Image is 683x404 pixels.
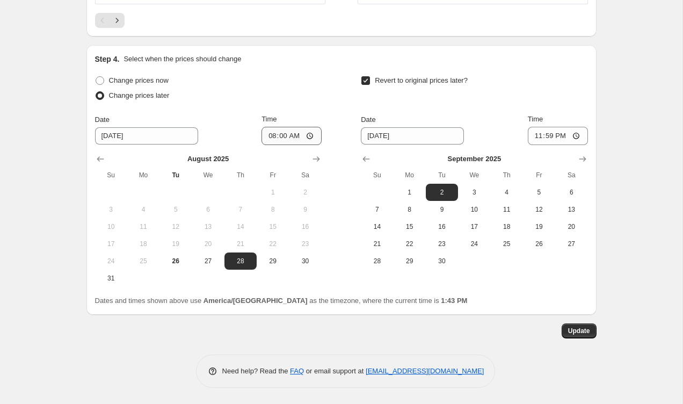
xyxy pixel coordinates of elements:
span: 28 [229,257,252,265]
button: Tuesday September 30 2025 [426,252,458,270]
button: Friday August 29 2025 [257,252,289,270]
button: Sunday August 17 2025 [95,235,127,252]
button: Sunday September 7 2025 [361,201,393,218]
button: Monday August 18 2025 [127,235,159,252]
b: 1:43 PM [441,297,467,305]
span: Update [568,327,590,335]
span: Th [495,171,518,179]
button: Monday September 15 2025 [394,218,426,235]
th: Thursday [490,167,522,184]
th: Wednesday [458,167,490,184]
span: Time [261,115,277,123]
span: 29 [398,257,422,265]
button: Thursday September 4 2025 [490,184,522,201]
button: Wednesday August 13 2025 [192,218,224,235]
button: Friday August 22 2025 [257,235,289,252]
button: Wednesday August 27 2025 [192,252,224,270]
span: 23 [430,240,454,248]
button: Friday August 15 2025 [257,218,289,235]
button: Saturday August 23 2025 [289,235,321,252]
button: Tuesday September 16 2025 [426,218,458,235]
span: 14 [229,222,252,231]
button: Next [110,13,125,28]
button: Monday August 11 2025 [127,218,159,235]
button: Thursday August 21 2025 [224,235,257,252]
th: Saturday [289,167,321,184]
span: 19 [164,240,187,248]
span: 16 [293,222,317,231]
input: 8/26/2025 [361,127,464,145]
span: 30 [293,257,317,265]
span: 12 [527,205,551,214]
nav: Pagination [95,13,125,28]
span: 19 [527,222,551,231]
button: Monday September 1 2025 [394,184,426,201]
span: 26 [164,257,187,265]
h2: Step 4. [95,54,120,64]
span: Su [365,171,389,179]
button: Monday September 29 2025 [394,252,426,270]
a: [EMAIL_ADDRESS][DOMAIN_NAME] [366,367,484,375]
span: 30 [430,257,454,265]
button: Thursday September 25 2025 [490,235,522,252]
span: 18 [495,222,518,231]
span: 26 [527,240,551,248]
span: Change prices later [109,91,170,99]
span: 2 [293,188,317,197]
button: Tuesday August 5 2025 [159,201,192,218]
span: 8 [261,205,285,214]
span: 3 [99,205,123,214]
button: Saturday August 30 2025 [289,252,321,270]
button: Tuesday August 19 2025 [159,235,192,252]
button: Sunday August 31 2025 [95,270,127,287]
span: 9 [293,205,317,214]
span: 2 [430,188,454,197]
button: Friday August 8 2025 [257,201,289,218]
button: Friday August 1 2025 [257,184,289,201]
span: 10 [99,222,123,231]
span: 21 [365,240,389,248]
button: Friday September 19 2025 [523,218,555,235]
span: 4 [132,205,155,214]
b: America/[GEOGRAPHIC_DATA] [204,297,308,305]
button: Thursday August 7 2025 [224,201,257,218]
a: FAQ [290,367,304,375]
span: 22 [261,240,285,248]
button: Wednesday September 17 2025 [458,218,490,235]
span: 15 [398,222,422,231]
span: Fr [261,171,285,179]
button: Wednesday August 20 2025 [192,235,224,252]
span: 14 [365,222,389,231]
button: Show next month, September 2025 [309,151,324,167]
button: Saturday September 27 2025 [555,235,587,252]
span: 24 [99,257,123,265]
span: Date [361,116,375,124]
span: Change prices now [109,76,169,84]
span: 10 [462,205,486,214]
span: 13 [560,205,583,214]
span: Tu [430,171,454,179]
button: Sunday September 21 2025 [361,235,393,252]
span: 27 [196,257,220,265]
span: 24 [462,240,486,248]
button: Sunday August 10 2025 [95,218,127,235]
button: Thursday August 28 2025 [224,252,257,270]
span: Mo [132,171,155,179]
span: 16 [430,222,454,231]
button: Wednesday September 24 2025 [458,235,490,252]
th: Wednesday [192,167,224,184]
button: Saturday September 6 2025 [555,184,587,201]
button: Thursday September 18 2025 [490,218,522,235]
button: Monday August 25 2025 [127,252,159,270]
th: Monday [394,167,426,184]
button: Show previous month, August 2025 [359,151,374,167]
span: 7 [365,205,389,214]
button: Today Tuesday August 26 2025 [159,252,192,270]
span: 17 [462,222,486,231]
th: Friday [257,167,289,184]
th: Sunday [95,167,127,184]
span: 21 [229,240,252,248]
button: Sunday September 28 2025 [361,252,393,270]
button: Saturday September 13 2025 [555,201,587,218]
span: 3 [462,188,486,197]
